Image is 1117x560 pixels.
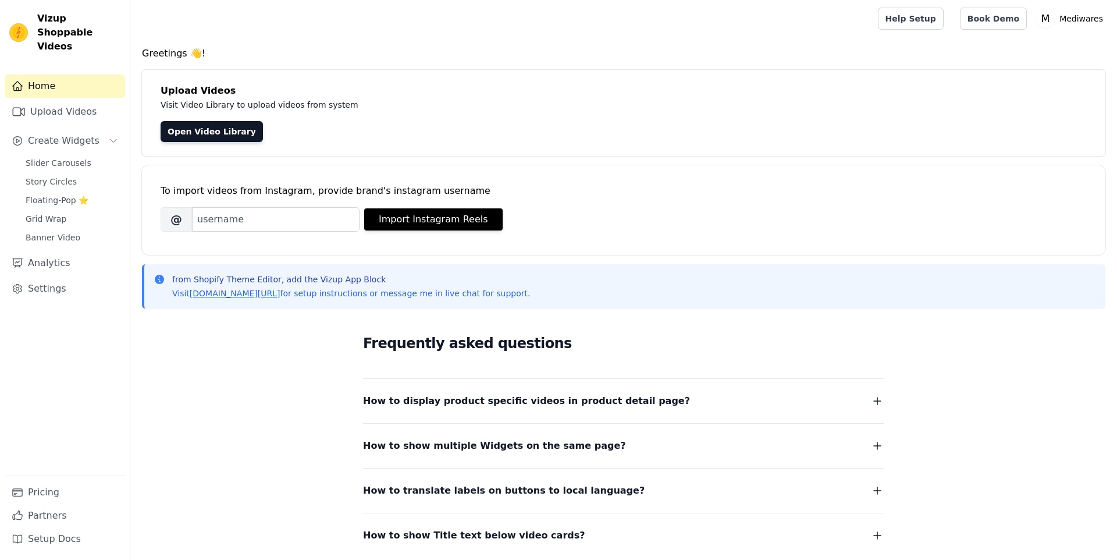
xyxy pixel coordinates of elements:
[26,213,66,225] span: Grid Wrap
[172,288,530,299] p: Visit for setup instructions or message me in live chat for support.
[26,232,80,243] span: Banner Video
[363,483,884,499] button: How to translate labels on buttons to local language?
[19,211,125,227] a: Grid Wrap
[5,100,125,123] a: Upload Videos
[363,438,626,454] span: How to show multiple Widgets on the same page?
[5,75,125,98] a: Home
[161,84,1087,98] h4: Upload Videos
[878,8,944,30] a: Help Setup
[26,194,88,206] span: Floating-Pop ⭐
[5,277,125,300] a: Settings
[363,527,585,544] span: How to show Title text below video cards?
[19,173,125,190] a: Story Circles
[363,483,645,499] span: How to translate labels on buttons to local language?
[1055,8,1108,29] p: Mediwares
[5,251,125,275] a: Analytics
[19,155,125,171] a: Slider Carousels
[960,8,1027,30] a: Book Demo
[19,229,125,246] a: Banner Video
[37,12,120,54] span: Vizup Shoppable Videos
[5,527,125,551] a: Setup Docs
[363,332,884,355] h2: Frequently asked questions
[1041,13,1050,24] text: M
[161,207,192,232] span: @
[364,208,503,231] button: Import Instagram Reels
[19,192,125,208] a: Floating-Pop ⭐
[28,134,99,148] span: Create Widgets
[363,438,884,454] button: How to show multiple Widgets on the same page?
[5,504,125,527] a: Partners
[161,121,263,142] a: Open Video Library
[363,393,690,409] span: How to display product specific videos in product detail page?
[26,157,91,169] span: Slider Carousels
[190,289,280,298] a: [DOMAIN_NAME][URL]
[142,47,1105,61] h4: Greetings 👋!
[5,129,125,153] button: Create Widgets
[161,98,682,112] p: Visit Video Library to upload videos from system
[26,176,77,187] span: Story Circles
[9,23,28,42] img: Vizup
[1036,8,1108,29] button: M Mediwares
[161,184,1087,198] div: To import videos from Instagram, provide brand's instagram username
[192,207,360,232] input: username
[363,527,884,544] button: How to show Title text below video cards?
[5,481,125,504] a: Pricing
[363,393,884,409] button: How to display product specific videos in product detail page?
[172,274,530,285] p: from Shopify Theme Editor, add the Vizup App Block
